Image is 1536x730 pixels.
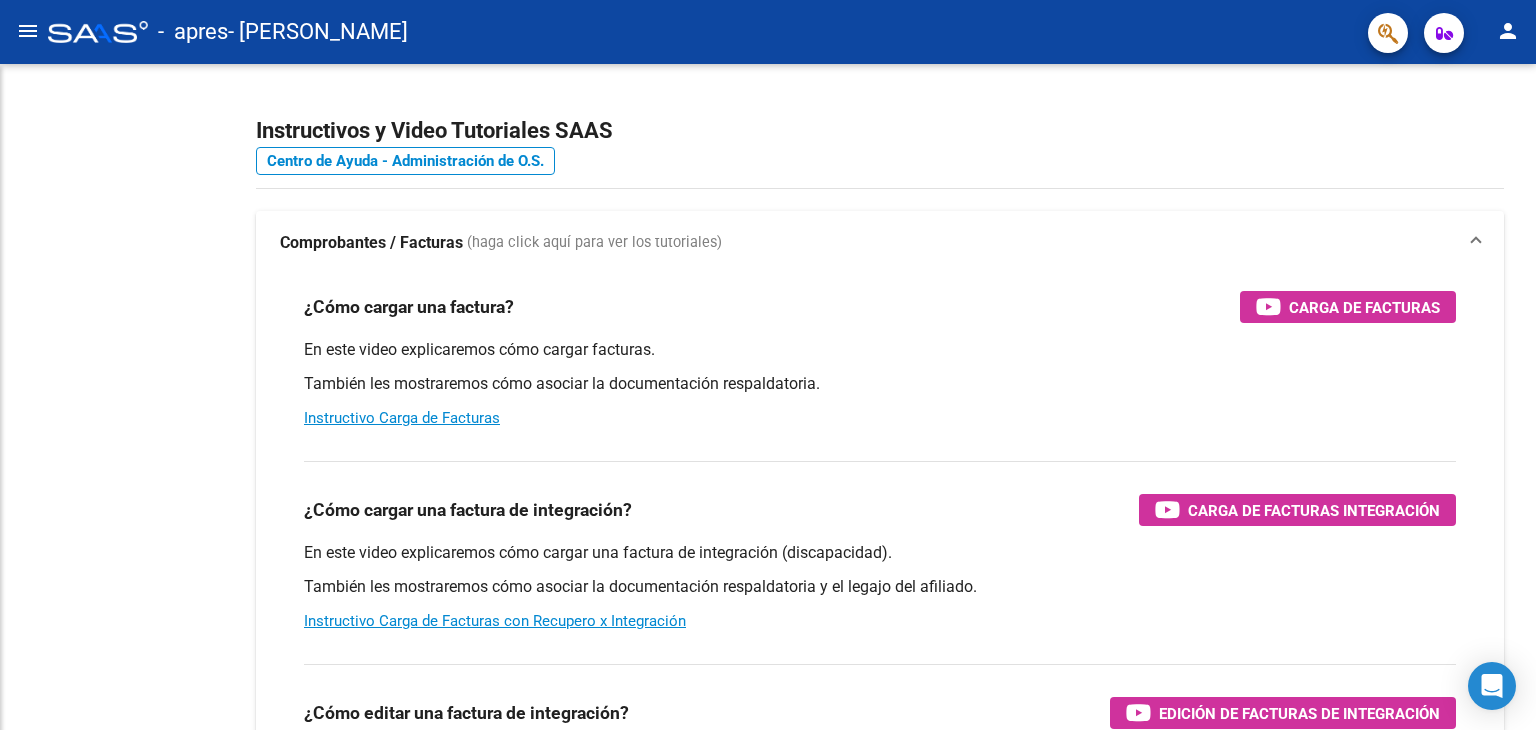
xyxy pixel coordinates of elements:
p: También les mostraremos cómo asociar la documentación respaldatoria y el legajo del afiliado. [304,576,1456,598]
button: Edición de Facturas de integración [1110,697,1456,729]
strong: Comprobantes / Facturas [280,232,463,254]
a: Centro de Ayuda - Administración de O.S. [256,147,555,175]
span: Carga de Facturas Integración [1188,498,1440,523]
mat-icon: person [1496,19,1520,43]
h3: ¿Cómo editar una factura de integración? [304,699,629,727]
span: - [PERSON_NAME] [228,10,408,54]
button: Carga de Facturas [1240,291,1456,323]
span: Carga de Facturas [1289,295,1440,320]
h3: ¿Cómo cargar una factura? [304,293,514,321]
a: Instructivo Carga de Facturas con Recupero x Integración [304,612,686,630]
h3: ¿Cómo cargar una factura de integración? [304,496,632,524]
span: (haga click aquí para ver los tutoriales) [467,232,722,254]
h2: Instructivos y Video Tutoriales SAAS [256,112,1504,150]
mat-expansion-panel-header: Comprobantes / Facturas (haga click aquí para ver los tutoriales) [256,211,1504,275]
span: - apres [158,10,228,54]
span: Edición de Facturas de integración [1159,701,1440,726]
mat-icon: menu [16,19,40,43]
p: En este video explicaremos cómo cargar una factura de integración (discapacidad). [304,542,1456,564]
button: Carga de Facturas Integración [1139,494,1456,526]
p: En este video explicaremos cómo cargar facturas. [304,339,1456,361]
div: Open Intercom Messenger [1468,662,1516,710]
p: También les mostraremos cómo asociar la documentación respaldatoria. [304,373,1456,395]
a: Instructivo Carga de Facturas [304,409,500,427]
